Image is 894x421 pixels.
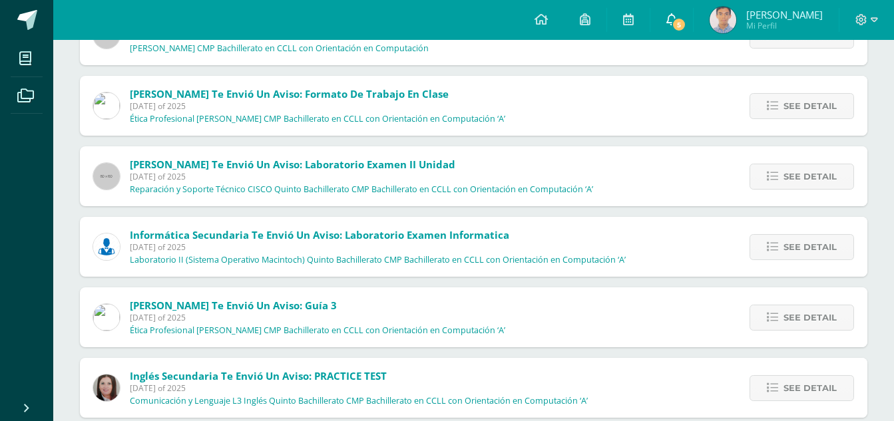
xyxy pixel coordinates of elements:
img: 6dfd641176813817be49ede9ad67d1c4.png [93,92,120,119]
span: [DATE] of 2025 [130,171,593,182]
p: Ética Profesional [PERSON_NAME] CMP Bachillerato en CCLL con Orientación en Computación ‘A’ [130,114,505,124]
img: 60x60 [93,163,120,190]
img: 6ed6846fa57649245178fca9fc9a58dd.png [93,233,120,260]
span: [PERSON_NAME] te envió un aviso: Guía 3 [130,299,337,312]
span: [PERSON_NAME] te envió un aviso: Formato de trabajo en clase [130,87,449,100]
p: Ética Profesional [PERSON_NAME] CMP Bachillerato en CCLL con Orientación en Computación ‘A’ [130,325,505,336]
span: [DATE] of 2025 [130,100,505,112]
span: See detail [783,94,837,118]
p: Reparación y Soporte Técnico CISCO Quinto Bachillerato CMP Bachillerato en CCLL con Orientación e... [130,184,593,195]
span: 5 [672,17,686,32]
span: [PERSON_NAME] te envió un aviso: Laboratorio Examen II Unidad [130,158,455,171]
p: [PERSON_NAME] CMP Bachillerato en CCLL con Orientación en Computación [130,43,429,54]
p: Laboratorio II (Sistema Operativo Macintoch) Quinto Bachillerato CMP Bachillerato en CCLL con Ori... [130,255,626,265]
span: See detail [783,164,837,189]
span: Inglés Secundaria te envió un aviso: PRACTICE TEST [130,369,387,382]
img: 1d09ea9908c0966139a5aa0278cb10d6.png [710,7,736,33]
img: 6dfd641176813817be49ede9ad67d1c4.png [93,304,120,331]
span: See detail [783,235,837,259]
span: [DATE] of 2025 [130,382,588,394]
p: Comunicación y Lenguaje L3 Inglés Quinto Bachillerato CMP Bachillerato en CCLL con Orientación en... [130,396,588,406]
span: [DATE] of 2025 [130,312,505,323]
img: 8af0450cf43d44e38c4a1497329761f3.png [93,374,120,401]
span: [PERSON_NAME] [746,8,823,21]
span: See detail [783,305,837,330]
span: Informática Secundaria te envió un aviso: Laboratorio Examen Informatica [130,228,509,241]
span: See detail [783,376,837,400]
span: Mi Perfil [746,20,823,31]
span: [DATE] of 2025 [130,241,626,253]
